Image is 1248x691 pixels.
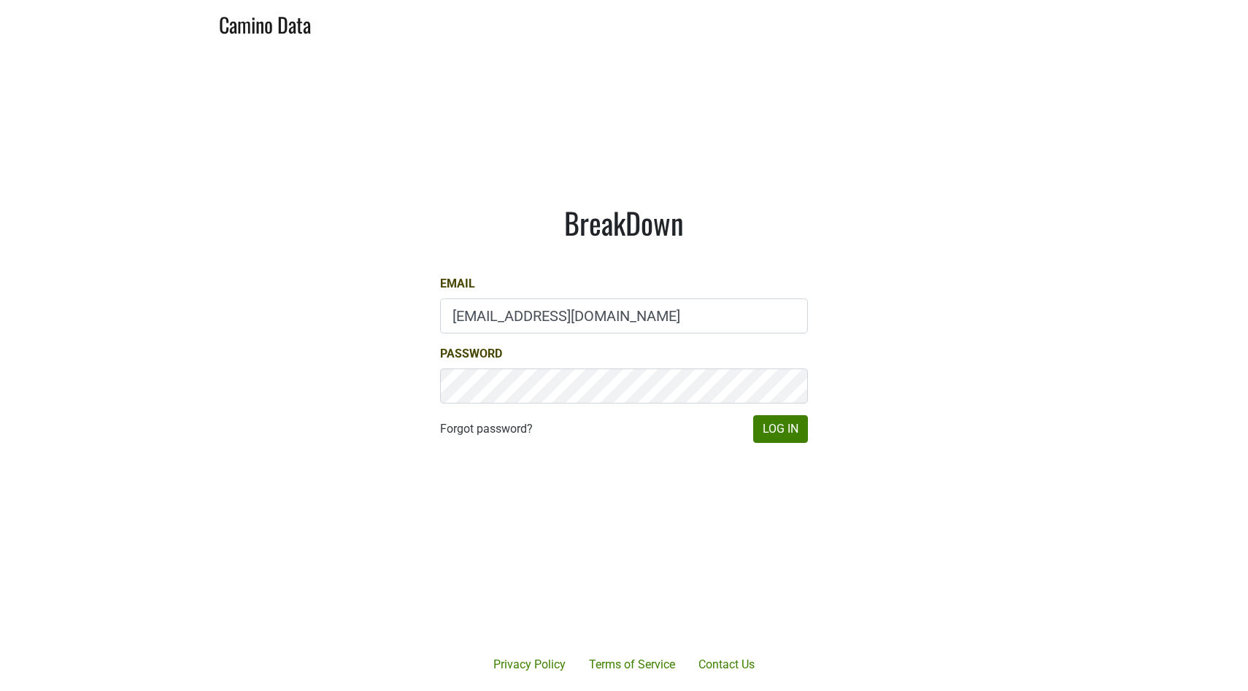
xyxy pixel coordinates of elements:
label: Password [440,345,502,363]
h1: BreakDown [440,205,808,240]
a: Forgot password? [440,420,533,438]
a: Privacy Policy [482,650,577,679]
button: Log In [753,415,808,443]
a: Camino Data [219,6,311,40]
a: Terms of Service [577,650,687,679]
a: Contact Us [687,650,766,679]
label: Email [440,275,475,293]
